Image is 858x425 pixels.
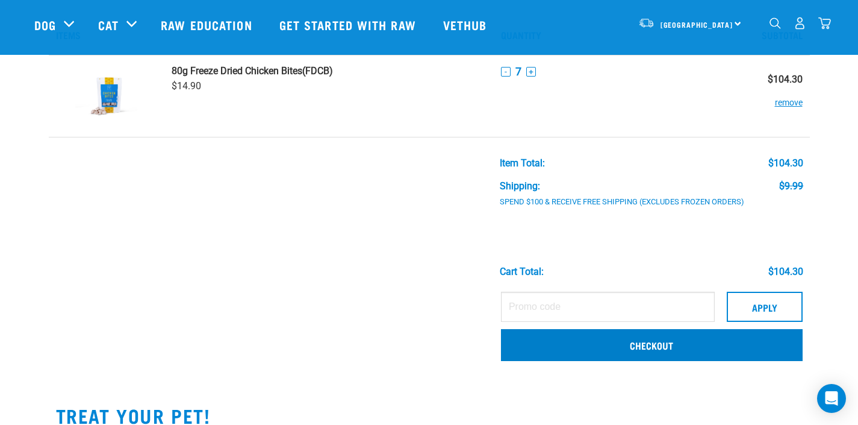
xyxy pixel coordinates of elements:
div: Spend $100 & Receive Free Shipping (Excludes Frozen Orders) [500,198,759,207]
strong: 80g Freeze Dried Chicken Bites [172,65,302,77]
div: Shipping: [500,181,540,192]
span: 7 [515,65,521,78]
img: van-moving.png [638,17,654,28]
a: Checkout [501,329,803,360]
input: Promo code [501,292,715,322]
a: Get started with Raw [267,1,431,49]
span: $14.90 [172,80,201,92]
a: Dog [34,16,56,34]
img: Freeze Dried Chicken Bites [75,65,137,127]
s: $9.99 [779,180,803,192]
div: Cart total: [500,266,544,277]
button: remove [775,85,803,109]
div: $104.30 [768,266,803,277]
a: Raw Education [149,1,267,49]
a: Vethub [431,1,502,49]
td: $104.30 [721,55,810,137]
img: user.png [794,17,806,30]
a: Cat [98,16,119,34]
button: + [526,67,536,77]
img: home-icon@2x.png [818,17,831,30]
div: $104.30 [768,158,803,169]
button: Apply [727,292,803,322]
a: 80g Freeze Dried Chicken Bites(FDCB) [172,65,487,77]
div: Item Total: [500,158,545,169]
span: [GEOGRAPHIC_DATA] [661,22,733,27]
img: home-icon-1@2x.png [769,17,781,29]
button: - [501,67,511,77]
div: Open Intercom Messenger [817,384,846,413]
